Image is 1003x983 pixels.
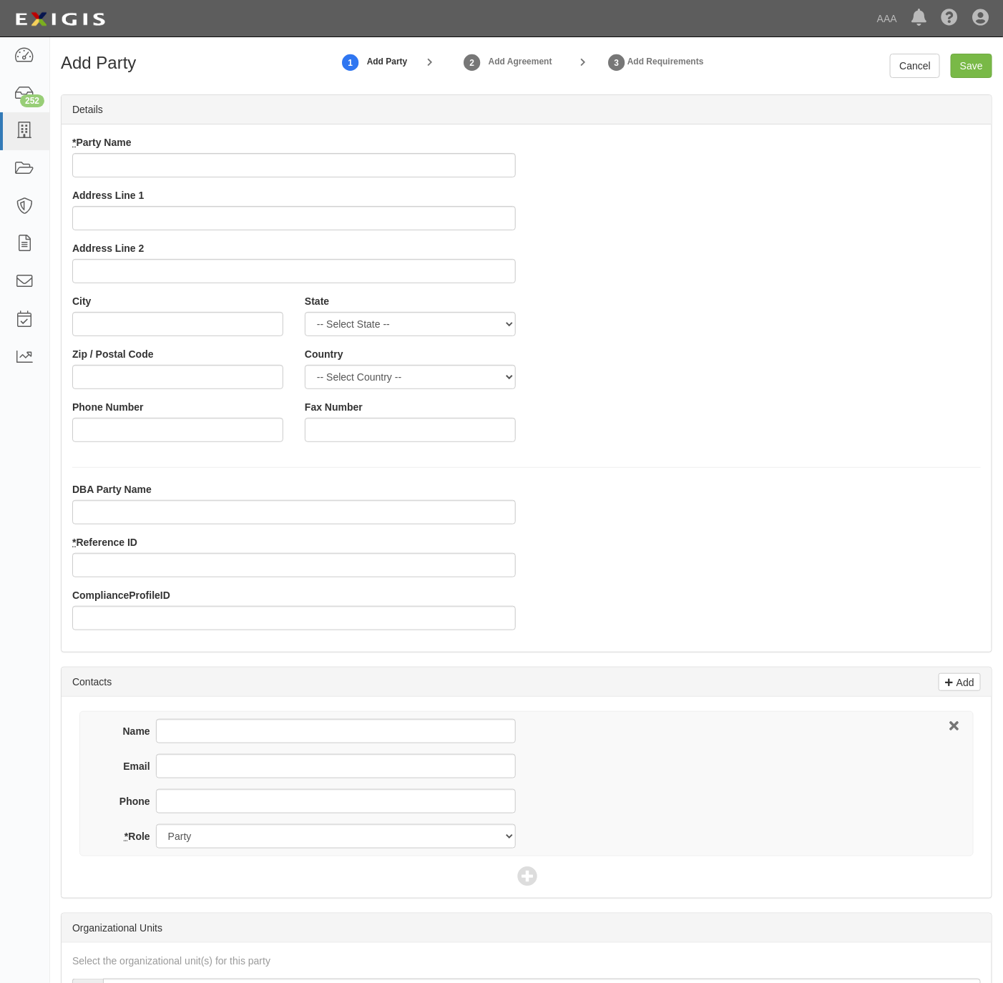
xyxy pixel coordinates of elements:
strong: 1 [340,54,361,72]
h1: Add Party [61,54,267,72]
div: Organizational Units [62,914,992,943]
div: Select the organizational unit(s) for this party [62,954,992,968]
a: Cancel [890,54,940,78]
label: Address Line 1 [72,188,144,202]
strong: Add Agreement [489,57,552,67]
label: Phone [105,794,156,808]
label: ComplianceProfileID [72,588,170,602]
strong: Add Requirements [627,57,704,67]
strong: 3 [606,54,627,72]
label: Role [105,829,156,843]
abbr: required [124,831,128,842]
strong: 2 [461,54,483,72]
abbr: required [72,137,76,148]
label: City [72,294,91,308]
div: 252 [20,94,44,107]
a: Add Party [340,47,361,77]
label: Fax Number [305,400,363,414]
label: State [305,294,329,308]
p: Add [953,674,974,690]
a: Add Agreement [461,47,483,77]
label: DBA Party Name [72,482,152,497]
div: Contacts [62,667,992,697]
img: logo-5460c22ac91f19d4615b14bd174203de0afe785f0fc80cf4dbbc73dc1793850b.png [11,6,109,32]
abbr: required [72,537,76,548]
label: Reference ID [72,535,137,549]
label: Email [105,759,156,773]
i: Help Center - Complianz [941,10,958,27]
a: Add [939,673,981,691]
label: Address Line 2 [72,241,144,255]
label: Country [305,347,343,361]
div: Details [62,95,992,124]
a: Set Requirements [606,47,627,77]
a: AAA [870,4,904,33]
span: Add Contact [517,867,535,887]
label: Zip / Postal Code [72,347,154,361]
label: Phone Number [72,400,144,414]
strong: Add Party [367,56,408,68]
label: Party Name [72,135,132,150]
input: Save [951,54,992,78]
label: Name [105,724,156,738]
